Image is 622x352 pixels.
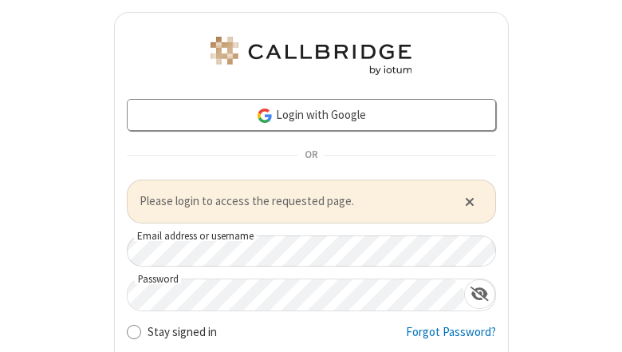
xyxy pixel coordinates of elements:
img: Astra [207,37,415,75]
span: Please login to access the requested page. [140,192,445,211]
input: Password [128,279,464,310]
button: Close alert [456,189,482,213]
span: OR [298,144,324,167]
div: Show password [464,279,495,309]
input: Email address or username [127,235,496,267]
a: Login with Google [127,99,496,131]
label: Stay signed in [148,323,217,342]
img: google-icon.png [256,107,274,125]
